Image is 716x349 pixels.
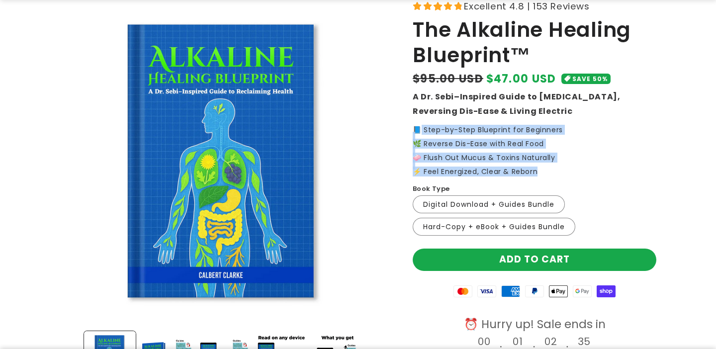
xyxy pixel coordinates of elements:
p: 📘 Step-by-Step Blueprint for Beginners 🌿 Reverse Dis-Ease with Real Food 🧼 Flush Out Mucus & Toxi... [413,126,656,175]
span: $47.00 USD [486,71,556,87]
label: Digital Download + Guides Bundle [413,195,565,213]
h4: 01 [513,336,523,347]
label: Book Type [413,184,450,194]
label: Hard-Copy + eBook + Guides Bundle [413,218,575,236]
h4: 02 [545,336,557,347]
h4: 00 [478,336,491,347]
h4: 35 [578,336,591,347]
h1: The Alkaline Healing Blueprint™ [413,17,656,68]
button: Add to cart [413,249,656,271]
span: SAVE 50% [572,74,608,84]
s: $95.00 USD [413,71,483,87]
strong: A Dr. Sebi–Inspired Guide to [MEDICAL_DATA], Reversing Dis-Ease & Living Electric [413,91,620,117]
div: ⏰ Hurry up! Sale ends in [447,317,623,332]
